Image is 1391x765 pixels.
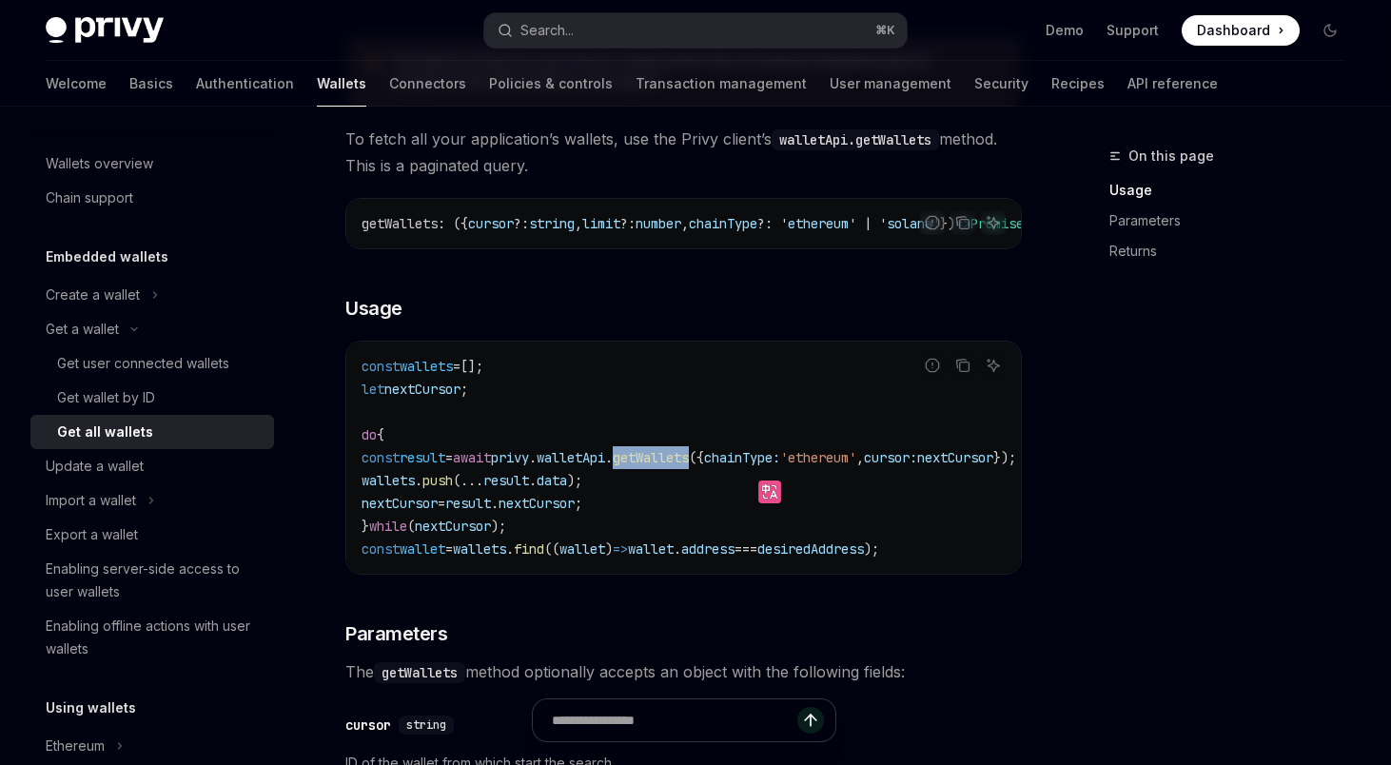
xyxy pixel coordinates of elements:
a: Demo [1046,21,1084,40]
span: === [735,540,757,558]
a: Usage [1109,175,1361,206]
a: Parameters [1109,206,1361,236]
button: Toggle Get a wallet section [30,312,274,346]
span: solana [887,215,932,232]
a: Get user connected wallets [30,346,274,381]
a: Dashboard [1182,15,1300,46]
button: Open search [484,13,908,48]
div: Get a wallet [46,318,119,341]
button: Toggle dark mode [1315,15,1345,46]
span: do [362,426,377,443]
span: ); [864,540,879,558]
span: await [453,449,491,466]
span: nextCursor [384,381,460,398]
span: ?: [620,215,636,232]
span: . [529,472,537,489]
a: Enabling offline actions with user wallets [30,609,274,666]
span: let [362,381,384,398]
a: API reference [1127,61,1218,107]
a: Security [974,61,1029,107]
span: ; [575,495,582,512]
span: walletApi [537,449,605,466]
a: Wallets overview [30,147,274,181]
a: Update a wallet [30,449,274,483]
span: limit [582,215,620,232]
h5: Embedded wallets [46,245,168,268]
a: Policies & controls [489,61,613,107]
a: Returns [1109,236,1361,266]
button: Copy the contents from the code block [950,210,975,235]
span: ' | ' [849,215,887,232]
span: ) [605,540,613,558]
span: wallets [362,472,415,489]
span: , [856,449,864,466]
span: . [491,495,499,512]
span: (( [544,540,559,558]
span: address [681,540,735,558]
h5: Using wallets [46,696,136,719]
span: : ({ [438,215,468,232]
span: number [636,215,681,232]
span: ( [453,472,460,489]
a: Authentication [196,61,294,107]
button: Send message [797,707,824,734]
span: wallets [453,540,506,558]
button: Copy the contents from the code block [950,353,975,378]
span: The method optionally accepts an object with the following fields: [345,658,1022,685]
a: Connectors [389,61,466,107]
span: ({ [689,449,704,466]
span: . [605,449,613,466]
span: Usage [345,295,402,322]
div: Ethereum [46,735,105,757]
code: getWallets [374,662,465,683]
span: => [613,540,628,558]
a: Recipes [1051,61,1105,107]
span: nextCursor [415,518,491,535]
button: Ask AI [981,353,1006,378]
span: getWallets [362,215,438,232]
span: }); [993,449,1016,466]
div: Wallets overview [46,152,153,175]
span: result [483,472,529,489]
span: wallet [400,540,445,558]
span: data [537,472,567,489]
span: To fetch all your application’s wallets, use the Privy client’s method. This is a paginated query. [345,126,1022,179]
a: Get wallet by ID [30,381,274,415]
span: getWallets [613,449,689,466]
span: wallet [559,540,605,558]
button: Toggle Ethereum section [30,729,274,763]
div: Get wallet by ID [57,386,155,409]
a: Wallets [317,61,366,107]
div: Get all wallets [57,421,153,443]
a: Get all wallets [30,415,274,449]
a: User management [830,61,951,107]
span: , [575,215,582,232]
span: = [438,495,445,512]
div: Enabling offline actions with user wallets [46,615,263,660]
span: = [445,449,453,466]
button: Report incorrect code [920,210,945,235]
span: chainType: [704,449,780,466]
div: Get user connected wallets [57,352,229,375]
div: Import a wallet [46,489,136,512]
button: Report incorrect code [920,353,945,378]
a: Support [1107,21,1159,40]
div: Chain support [46,186,133,209]
span: On this page [1128,145,1214,167]
span: ethereum [788,215,849,232]
span: ⌘ K [875,23,895,38]
span: ( [407,518,415,535]
span: { [377,426,384,443]
span: nextCursor [362,495,438,512]
input: Ask a question... [552,699,797,741]
span: . [415,472,422,489]
span: ?: ' [757,215,788,232]
a: Enabling server-side access to user wallets [30,552,274,609]
span: = [453,358,460,375]
span: while [369,518,407,535]
span: ?: [514,215,529,232]
div: Update a wallet [46,455,144,478]
span: cursor: [864,449,917,466]
code: walletApi.getWallets [772,129,939,150]
span: find [514,540,544,558]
